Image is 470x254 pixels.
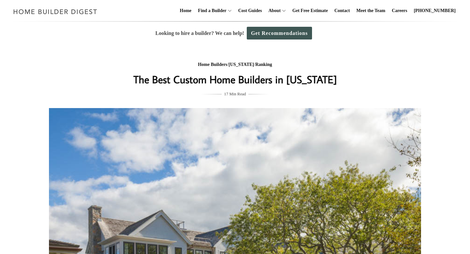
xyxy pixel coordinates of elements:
a: Find a Builder [196,0,227,21]
a: Home [177,0,194,21]
a: Cost Guides [236,0,265,21]
a: Get Recommendations [247,27,312,40]
img: Home Builder Digest [10,5,100,18]
a: Home Builders [198,62,227,67]
a: [PHONE_NUMBER] [411,0,458,21]
h1: The Best Custom Home Builders in [US_STATE] [105,71,365,87]
div: / / [105,61,365,69]
a: Meet the Team [354,0,388,21]
a: Ranking [255,62,272,67]
a: Get Free Estimate [290,0,331,21]
a: [US_STATE] [228,62,254,67]
a: Contact [332,0,352,21]
span: 17 Min Read [224,90,246,98]
a: Careers [389,0,410,21]
a: About [266,0,280,21]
